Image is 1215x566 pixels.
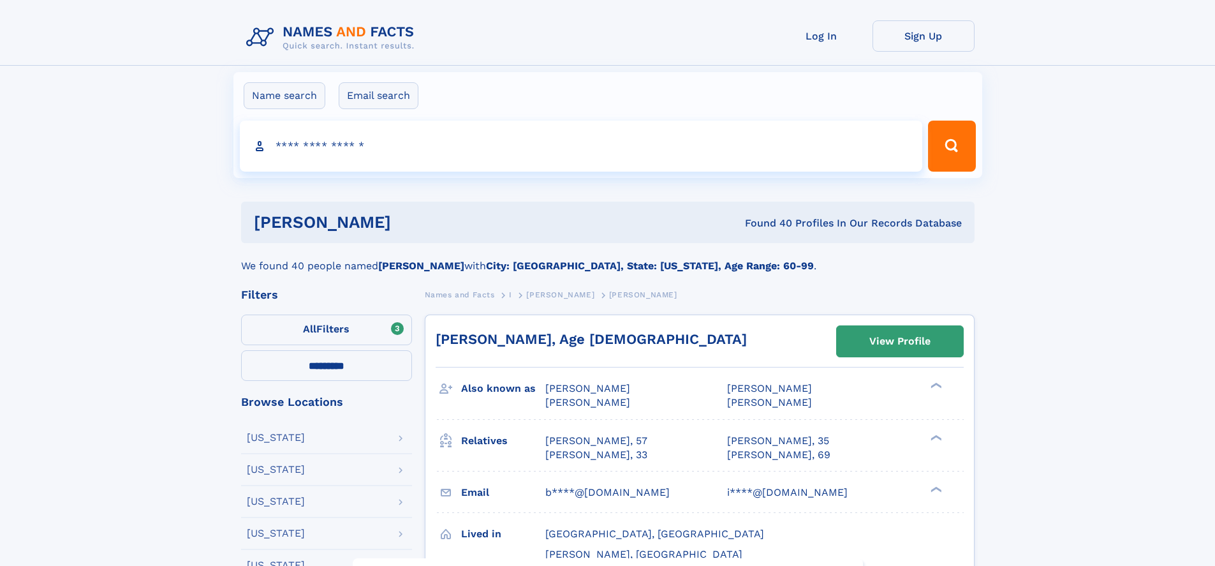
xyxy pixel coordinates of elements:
[244,82,325,109] label: Name search
[545,396,630,408] span: [PERSON_NAME]
[486,260,814,272] b: City: [GEOGRAPHIC_DATA], State: [US_STATE], Age Range: 60-99
[526,290,594,299] span: [PERSON_NAME]
[378,260,464,272] b: [PERSON_NAME]
[545,382,630,394] span: [PERSON_NAME]
[927,485,943,493] div: ❯
[240,121,923,172] input: search input
[927,433,943,442] div: ❯
[241,20,425,55] img: Logo Names and Facts
[873,20,975,52] a: Sign Up
[339,82,418,109] label: Email search
[241,289,412,301] div: Filters
[461,523,545,545] h3: Lived in
[247,465,305,475] div: [US_STATE]
[545,528,764,540] span: [GEOGRAPHIC_DATA], [GEOGRAPHIC_DATA]
[568,216,962,230] div: Found 40 Profiles In Our Records Database
[509,290,512,299] span: I
[727,396,812,408] span: [PERSON_NAME]
[461,430,545,452] h3: Relatives
[241,243,975,274] div: We found 40 people named with .
[254,214,568,230] h1: [PERSON_NAME]
[609,290,677,299] span: [PERSON_NAME]
[928,121,975,172] button: Search Button
[436,331,747,347] a: [PERSON_NAME], Age [DEMOGRAPHIC_DATA]
[247,528,305,539] div: [US_STATE]
[727,434,829,448] a: [PERSON_NAME], 35
[869,327,931,356] div: View Profile
[727,448,830,462] a: [PERSON_NAME], 69
[509,287,512,302] a: I
[461,378,545,399] h3: Also known as
[241,396,412,408] div: Browse Locations
[545,448,647,462] a: [PERSON_NAME], 33
[837,326,963,357] a: View Profile
[927,382,943,390] div: ❯
[545,548,742,560] span: [PERSON_NAME], [GEOGRAPHIC_DATA]
[241,315,412,345] label: Filters
[770,20,873,52] a: Log In
[545,434,647,448] a: [PERSON_NAME], 57
[526,287,594,302] a: [PERSON_NAME]
[247,496,305,507] div: [US_STATE]
[425,287,495,302] a: Names and Facts
[461,482,545,503] h3: Email
[303,323,316,335] span: All
[247,433,305,443] div: [US_STATE]
[727,382,812,394] span: [PERSON_NAME]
